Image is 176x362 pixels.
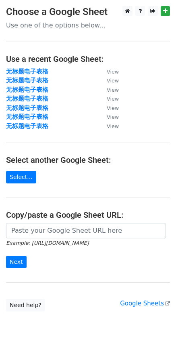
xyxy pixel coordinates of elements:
small: View [107,78,119,84]
small: Example: [URL][DOMAIN_NAME] [6,240,89,246]
a: View [99,86,119,93]
a: View [99,77,119,84]
small: View [107,123,119,129]
a: View [99,104,119,112]
a: 无标题电子表格 [6,104,48,112]
small: View [107,114,119,120]
h3: Choose a Google Sheet [6,6,170,18]
a: View [99,122,119,130]
small: View [107,105,119,111]
small: View [107,87,119,93]
a: View [99,113,119,120]
a: 无标题电子表格 [6,77,48,84]
h4: Select another Google Sheet: [6,155,170,165]
a: Google Sheets [120,300,170,307]
a: 无标题电子表格 [6,113,48,120]
a: 无标题电子表格 [6,95,48,102]
h4: Use a recent Google Sheet: [6,54,170,64]
a: 无标题电子表格 [6,122,48,130]
p: Use one of the options below... [6,21,170,29]
a: 无标题电子表格 [6,68,48,75]
a: Need help? [6,299,45,311]
a: 无标题电子表格 [6,86,48,93]
a: Select... [6,171,36,183]
h4: Copy/paste a Google Sheet URL: [6,210,170,220]
small: View [107,69,119,75]
small: View [107,96,119,102]
a: View [99,95,119,102]
input: Next [6,256,27,268]
a: View [99,68,119,75]
input: Paste your Google Sheet URL here [6,223,166,238]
